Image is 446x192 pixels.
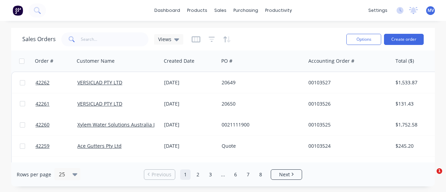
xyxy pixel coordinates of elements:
a: Page 7 [243,169,253,180]
div: $1,752.58 [395,121,436,128]
div: $245.20 [395,143,436,149]
a: dashboard [151,5,184,16]
div: settings [365,5,391,16]
a: Page 8 [255,169,266,180]
div: 20650 [222,100,299,107]
span: 42261 [36,100,49,107]
a: 42258 [36,157,77,178]
span: MV [428,7,434,14]
iframe: Intercom live chat [422,168,439,185]
div: [DATE] [164,100,216,107]
a: Next page [271,171,302,178]
div: Accounting Order # [308,57,354,64]
a: Xylem Water Solutions Australia Ltd [77,121,161,128]
a: 42261 [36,93,77,114]
span: Previous [152,171,171,178]
a: VERSICLAD PTY LTD [77,79,122,86]
div: 00103527 [308,79,386,86]
a: Jump forward [218,169,228,180]
span: Views [158,36,171,43]
div: [DATE] [164,143,216,149]
span: 1 [437,168,442,174]
a: Page 1 is your current page [180,169,191,180]
h1: Sales Orders [22,36,56,43]
a: Page 2 [193,169,203,180]
div: productivity [262,5,295,16]
div: products [184,5,211,16]
div: 20649 [222,79,299,86]
div: 0021111900 [222,121,299,128]
div: 00103526 [308,100,386,107]
div: [DATE] [164,79,216,86]
div: 00103524 [308,143,386,149]
span: 42259 [36,143,49,149]
div: Created Date [164,57,194,64]
div: Customer Name [77,57,115,64]
div: purchasing [230,5,262,16]
div: 00103525 [308,121,386,128]
a: Ace Gutters Pty Ltd [77,143,122,149]
ul: Pagination [141,169,305,180]
a: 42260 [36,114,77,135]
a: Page 3 [205,169,216,180]
div: Quote [222,143,299,149]
a: 42262 [36,72,77,93]
input: Search... [81,32,149,46]
a: Page 6 [230,169,241,180]
div: PO # [221,57,232,64]
button: Create order [384,34,424,45]
span: 42260 [36,121,49,128]
span: Next [279,171,290,178]
button: Options [346,34,381,45]
div: Order # [35,57,53,64]
div: $1,533.87 [395,79,436,86]
div: $131.43 [395,100,436,107]
span: 42262 [36,79,49,86]
div: [DATE] [164,121,216,128]
div: sales [211,5,230,16]
a: 42259 [36,136,77,156]
img: Factory [13,5,23,16]
a: VERSICLAD PTY LTD [77,100,122,107]
div: Total ($) [395,57,414,64]
span: Rows per page [17,171,51,178]
a: Previous page [144,171,175,178]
